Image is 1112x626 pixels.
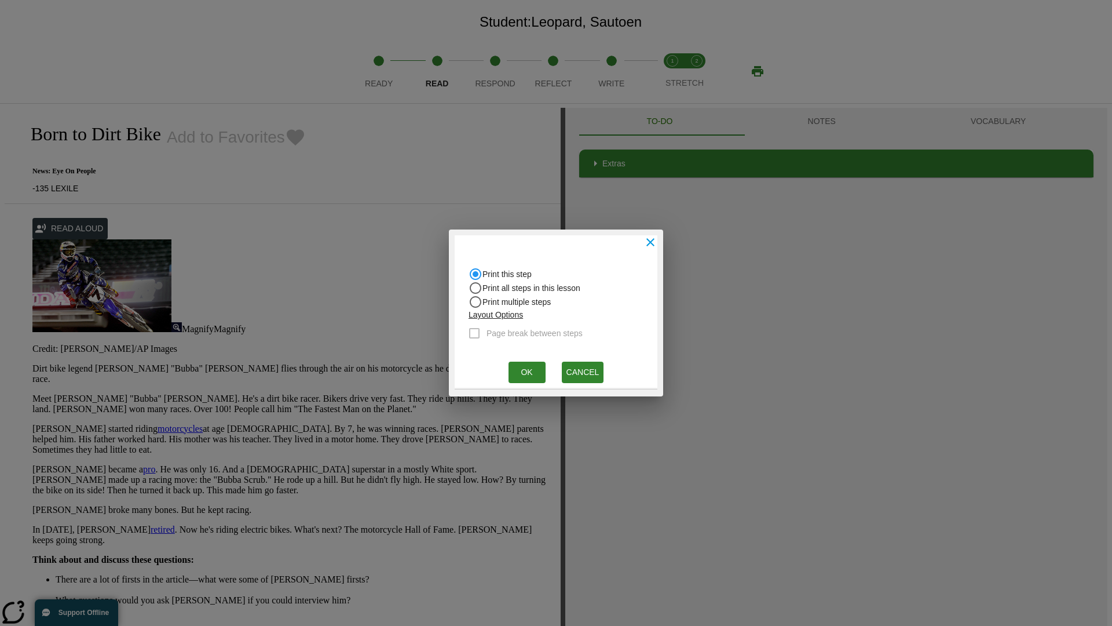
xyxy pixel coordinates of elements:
[469,309,592,321] p: Layout Options
[487,327,583,340] span: Page break between steps
[482,268,532,281] span: Print this step
[562,362,604,383] button: Cancel
[638,230,663,255] button: close
[482,296,551,308] span: Print multiple steps
[482,282,580,294] span: Print all steps in this lesson
[509,362,546,383] button: Ok, Will open in new browser window or tab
